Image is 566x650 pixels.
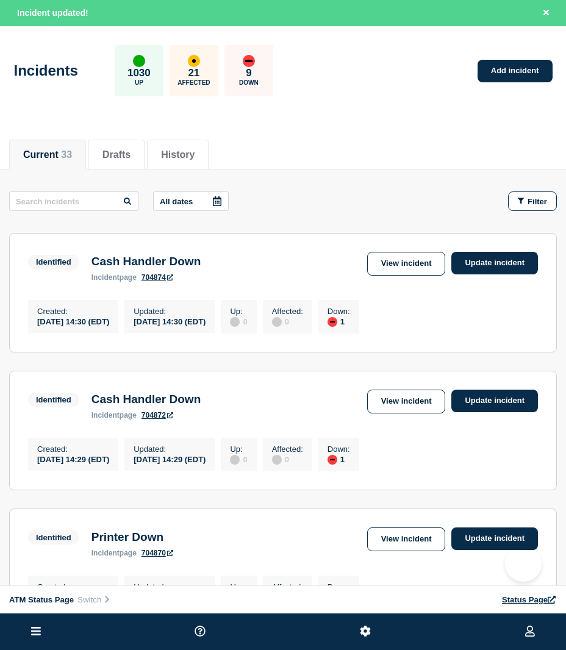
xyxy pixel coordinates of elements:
[37,582,109,591] p: Created :
[14,62,78,79] h1: Incidents
[508,191,557,211] button: Filter
[134,307,206,316] p: Updated :
[328,582,350,591] p: Down :
[272,317,282,327] div: disabled
[161,149,195,160] button: History
[367,527,446,551] a: View incident
[230,455,240,465] div: disabled
[451,527,538,550] a: Update incident
[134,316,206,326] div: [DATE] 14:30 (EDT)
[367,390,446,413] a: View incident
[272,455,282,465] div: disabled
[91,273,137,282] p: page
[74,595,115,605] button: Switch
[188,67,199,79] p: 21
[478,60,553,82] a: Add incident
[37,445,109,454] p: Created :
[91,411,120,420] span: incident
[272,307,303,316] p: Affected :
[91,549,137,557] p: page
[328,316,350,327] div: 1
[133,55,145,67] div: up
[17,8,88,18] span: Incident updated!
[134,445,206,454] p: Updated :
[23,149,72,160] button: Current 33
[246,67,251,79] p: 9
[91,273,120,282] span: incident
[230,317,240,327] div: disabled
[37,316,109,326] div: [DATE] 14:30 (EDT)
[160,197,193,206] p: All dates
[272,445,303,454] p: Affected :
[91,549,120,557] span: incident
[188,55,200,67] div: affected
[91,393,201,406] h3: Cash Handler Down
[91,255,201,268] h3: Cash Handler Down
[272,454,303,465] div: 0
[328,445,350,454] p: Down :
[141,273,173,282] a: 704874
[230,582,247,591] p: Up :
[451,252,538,274] a: Update incident
[37,307,109,316] p: Created :
[28,393,79,407] span: Identified
[272,316,303,327] div: 0
[127,67,151,79] p: 1030
[328,317,337,327] div: down
[141,549,173,557] a: 704870
[328,307,350,316] p: Down :
[239,79,259,86] p: Down
[272,582,303,591] p: Affected :
[230,316,247,327] div: 0
[177,79,210,86] p: Affected
[91,530,173,544] h3: Printer Down
[539,6,554,20] button: Close banner
[505,545,542,582] iframe: Help Scout Beacon - Open
[134,454,206,464] div: [DATE] 14:29 (EDT)
[61,149,72,160] span: 33
[528,197,547,206] span: Filter
[9,595,74,604] span: ATM Status Page
[328,455,337,465] div: down
[141,411,173,420] a: 704872
[367,252,446,276] a: View incident
[28,255,79,269] span: Identified
[9,191,138,211] input: Search incidents
[230,307,247,316] p: Up :
[91,411,137,420] p: page
[230,445,247,454] p: Up :
[37,454,109,464] div: [DATE] 14:29 (EDT)
[502,595,557,604] a: Status Page
[451,390,538,412] a: Update incident
[153,191,229,211] button: All dates
[328,454,350,465] div: 1
[230,454,247,465] div: 0
[102,149,131,160] button: Drafts
[135,79,143,86] p: Up
[243,55,255,67] div: down
[28,530,79,545] span: Identified
[134,582,206,591] p: Updated :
